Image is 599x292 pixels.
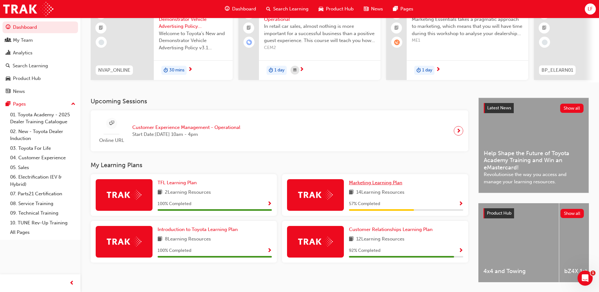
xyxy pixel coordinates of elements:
span: car-icon [319,5,323,13]
span: Show Progress [267,248,272,254]
button: Pages [3,98,78,110]
img: Trak [107,237,141,246]
button: Show Progress [458,247,463,255]
div: News [13,88,25,95]
span: booktick-icon [247,24,251,32]
button: Show Progress [267,247,272,255]
span: sessionType_ONLINE_URL-icon [109,119,114,127]
span: Online URL [96,137,127,144]
span: Customer Relationships Learning Plan [349,227,433,232]
button: Show all [560,209,584,218]
span: booktick-icon [542,24,547,32]
span: guage-icon [225,5,230,13]
span: learningRecordVerb_WAITLIST-icon [394,40,400,45]
span: NVAP_ONLINE [98,67,130,74]
a: Dashboard [3,21,78,33]
a: Customer Relationships Learning Plan [349,226,435,233]
span: next-icon [456,126,461,135]
iframe: Intercom live chat [578,271,593,286]
span: TFL Learning Plan [158,180,197,186]
a: Latest NewsShow allHelp Shape the Future of Toyota Academy Training and Win an eMastercard!Revolu... [478,98,589,193]
span: booktick-icon [394,24,399,32]
button: Show Progress [267,200,272,208]
span: 8 Learning Resources [165,235,211,243]
a: Marketing Learning Plan [349,179,405,186]
a: 0NVAP_ONLINENew and Demonstrator Vehicle Advertising Policy (NVAP) – eLearningWelcome to Toyota’s... [91,3,233,80]
a: guage-iconDashboard [220,3,261,15]
span: CEM2 [264,44,375,52]
span: Introduction to Toyota Learning Plan [158,227,238,232]
span: Show Progress [267,201,272,207]
span: next-icon [188,67,193,73]
span: Show Progress [458,201,463,207]
button: Show Progress [458,200,463,208]
span: Welcome to Toyota’s New and Demonstrator Vehicle Advertising Policy v3.1 eLearning module, design... [159,30,228,52]
div: Product Hub [13,75,41,82]
a: 04. Customer Experience [8,153,78,163]
span: 92 % Completed [349,247,380,254]
span: 57 % Completed [349,200,380,208]
a: Introduction to Toyota Learning Plan [158,226,240,233]
img: Trak [107,190,141,200]
a: My Team [3,34,78,46]
a: 03. Toyota For Life [8,143,78,153]
a: News [3,86,78,97]
span: Search Learning [273,5,308,13]
span: book-icon [349,189,354,197]
span: Product Hub [487,210,512,216]
a: 4x4 and Towing [478,203,559,282]
span: book-icon [158,235,162,243]
span: Revolutionise the way you access and manage your learning resources. [484,171,584,185]
span: duration-icon [269,66,273,75]
img: Trak [298,237,333,246]
button: Show all [560,104,584,113]
a: news-iconNews [359,3,388,15]
span: 1 [590,271,596,276]
span: New and Demonstrator Vehicle Advertising Policy (NVAP) – eLearning [159,9,228,30]
span: learningRecordVerb_ENROLL-icon [246,40,252,45]
span: guage-icon [6,25,10,30]
a: Product Hub [3,73,78,84]
span: duration-icon [416,66,421,75]
span: 100 % Completed [158,200,191,208]
a: Online URLCustomer Experience Management - OperationalStart Date:[DATE] 10am - 4pm [96,115,463,147]
span: Marketing Learning Plan [349,180,402,186]
a: 05. Sales [8,163,78,173]
a: 01. Toyota Academy - 2025 Dealer Training Catalogue [8,110,78,127]
div: Search Learning [13,62,48,70]
img: Trak [3,2,53,16]
span: 12 Learning Resources [356,235,404,243]
h3: Upcoming Sessions [91,98,468,105]
span: book-icon [349,235,354,243]
div: My Team [13,37,33,44]
a: search-iconSearch Learning [261,3,314,15]
span: learningRecordVerb_NONE-icon [99,40,104,45]
div: Pages [13,100,26,108]
span: duration-icon [164,66,168,75]
a: 09. Technical Training [8,208,78,218]
span: Start Date: [DATE] 10am - 4pm [132,131,240,138]
img: Trak [298,190,333,200]
a: pages-iconPages [388,3,418,15]
span: Marketing Essentials takes a pragmatic approach to marketing, which means that you will have time... [412,16,523,37]
span: 4x4 and Towing [483,268,554,275]
span: Customer Experience Management - Operational [132,124,240,131]
span: Help Shape the Future of Toyota Academy Training and Win an eMastercard! [484,150,584,171]
button: LF [585,3,596,15]
span: car-icon [6,76,10,82]
span: BP_ELEARN01 [542,67,573,74]
div: Analytics [13,49,33,57]
span: news-icon [6,89,10,94]
a: 10. TUNE Rev-Up Training [8,218,78,228]
span: people-icon [6,38,10,43]
span: 100 % Completed [158,247,191,254]
span: search-icon [266,5,271,13]
span: prev-icon [69,279,74,287]
a: Search Learning [3,60,78,72]
span: News [371,5,383,13]
span: In retail car sales, almost nothing is more important for a successful business than a positive g... [264,23,375,44]
span: LF [588,5,593,13]
a: Latest NewsShow all [484,103,584,113]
